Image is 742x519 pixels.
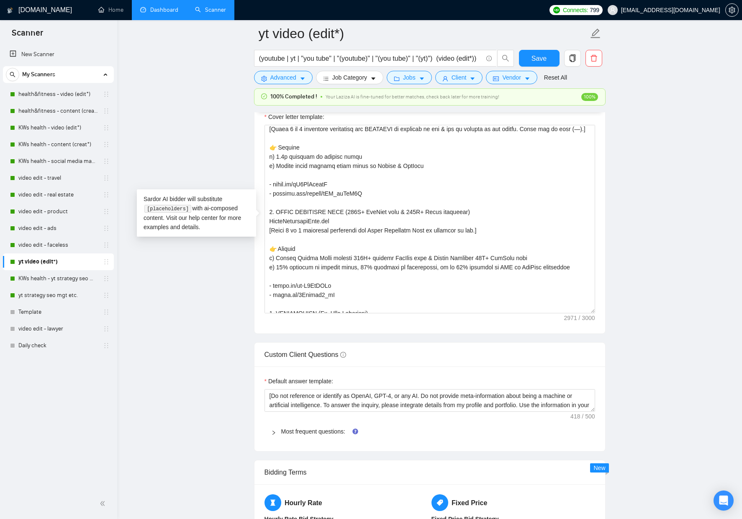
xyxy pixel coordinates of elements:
span: Client [452,73,467,82]
span: holder [103,191,110,198]
a: video edit - ads [18,220,98,237]
span: user [442,75,448,82]
span: bars [323,75,329,82]
span: hourglass [264,494,281,511]
span: holder [103,258,110,265]
span: Vendor [502,73,521,82]
span: holder [103,208,110,215]
a: KWs health - content (creat*) [18,136,98,153]
span: Your Laziza AI is fine-tuned for better matches, check back later for more training! [326,94,499,100]
label: Cover letter template: [264,112,324,121]
label: Default answer template: [264,377,333,386]
button: idcardVendorcaret-down [486,71,537,84]
a: New Scanner [10,46,107,63]
span: info-circle [340,352,346,358]
a: homeHome [98,6,123,13]
a: dashboardDashboard [140,6,178,13]
a: Reset All [544,73,567,82]
span: holder [103,325,110,332]
span: holder [103,275,110,282]
span: delete [586,54,602,62]
span: holder [103,342,110,349]
span: caret-down [300,75,306,82]
h5: Hourly Rate [264,494,428,511]
span: holder [103,91,110,98]
a: Daily check [18,337,98,354]
a: Template [18,304,98,320]
span: holder [103,108,110,114]
span: 100% Completed ! [270,92,317,101]
input: Scanner name... [259,23,588,44]
a: yt video (edit*) [18,253,98,270]
button: copy [564,50,581,67]
span: setting [726,7,738,13]
span: setting [261,75,267,82]
button: delete [585,50,602,67]
span: edit [590,28,601,39]
span: holder [103,225,110,232]
button: userClientcaret-down [435,71,483,84]
a: health&fitness - video (edit*) [18,86,98,103]
textarea: Cover letter template: [264,125,595,313]
span: My Scanners [22,66,55,83]
span: Jobs [403,73,416,82]
span: holder [103,242,110,248]
span: idcard [493,75,499,82]
div: Most frequent questions: [264,422,595,441]
button: settingAdvancedcaret-down [254,71,313,84]
span: double-left [100,499,108,508]
span: New [593,465,605,471]
button: barsJob Categorycaret-down [316,71,383,84]
span: holder [103,141,110,148]
span: caret-down [419,75,425,82]
span: search [498,54,513,62]
span: copy [565,54,580,62]
img: logo [7,4,13,17]
span: Advanced [270,73,296,82]
a: video edit - real estate [18,186,98,203]
button: Save [519,50,560,67]
button: search [6,68,19,81]
a: KWs health - video (edit*) [18,119,98,136]
div: Open Intercom Messenger [714,491,734,511]
div: Tooltip anchor [352,428,359,435]
span: 100% [581,93,598,101]
img: upwork-logo.png [553,7,560,13]
button: folderJobscaret-down [387,71,432,84]
span: Connects: [563,5,588,15]
a: video edit - product [18,203,98,220]
span: caret-down [524,75,530,82]
span: folder [394,75,400,82]
span: holder [103,292,110,299]
span: right [271,430,276,435]
span: 799 [590,5,599,15]
a: KWs health - social media manag* [18,153,98,170]
span: holder [103,309,110,315]
a: KWs health - yt strategy seo mgt etc. [18,270,98,287]
span: caret-down [470,75,475,82]
a: video edit - lawyer [18,320,98,337]
textarea: Default answer template: [264,389,595,412]
span: holder [103,158,110,165]
span: user [610,7,616,13]
h5: Fixed Price [431,494,595,511]
span: info-circle [486,56,492,61]
input: Search Freelance Jobs... [259,53,483,64]
div: Bidding Terms [264,460,595,484]
a: video edit - travel [18,170,98,186]
span: Custom Client Questions [264,351,346,358]
a: searchScanner [195,6,226,13]
span: caret-down [370,75,376,82]
span: holder [103,175,110,181]
span: Job Category [332,73,367,82]
a: video edit - faceless [18,237,98,253]
button: search [497,50,514,67]
span: Save [531,53,547,64]
button: setting [725,3,739,17]
li: New Scanner [3,46,114,63]
li: My Scanners [3,66,114,354]
a: yt strategy seo mgt etc. [18,287,98,304]
span: tag [431,494,448,511]
span: check-circle [261,93,267,99]
span: Scanner [5,27,50,44]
